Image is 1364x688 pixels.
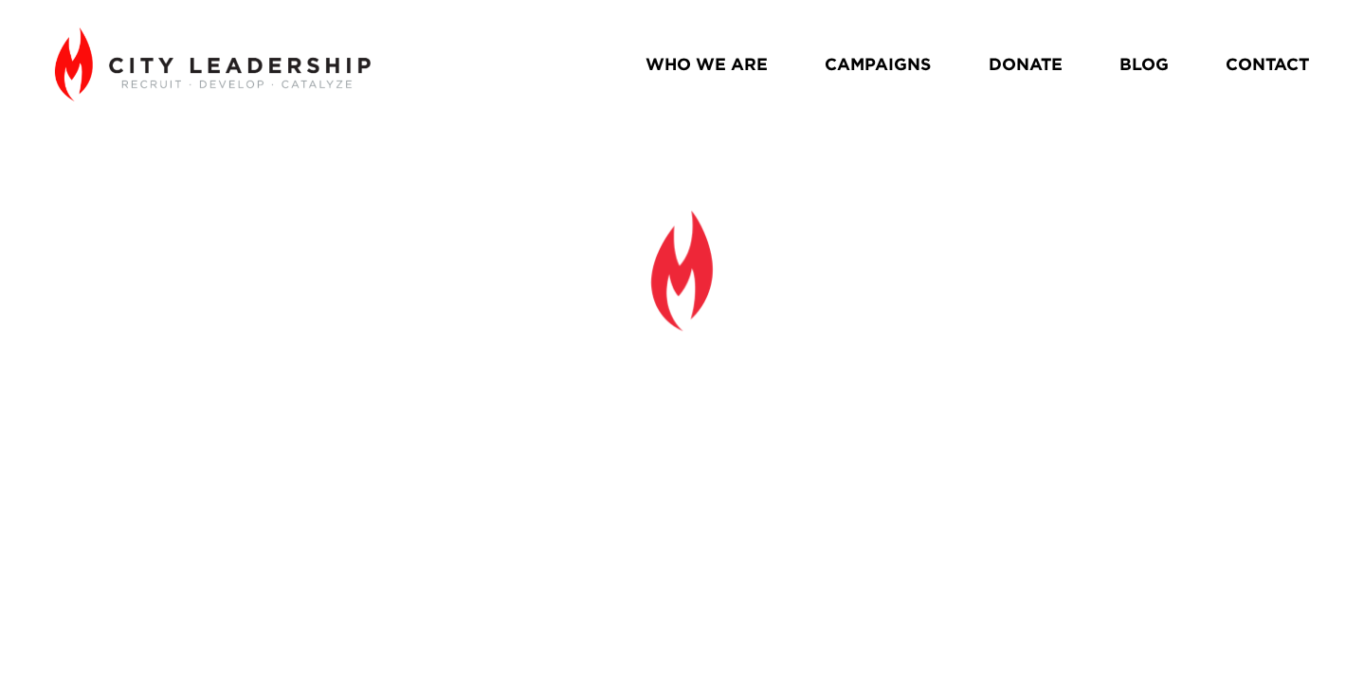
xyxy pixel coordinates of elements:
[825,47,931,81] a: CAMPAIGNS
[646,47,768,81] a: WHO WE ARE
[1119,47,1169,81] a: BLOG
[293,343,1087,518] strong: Everything Rises and Falls on Leadership
[989,47,1063,81] a: DONATE
[55,27,371,101] img: City Leadership - Recruit. Develop. Catalyze.
[1226,47,1309,81] a: CONTACT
